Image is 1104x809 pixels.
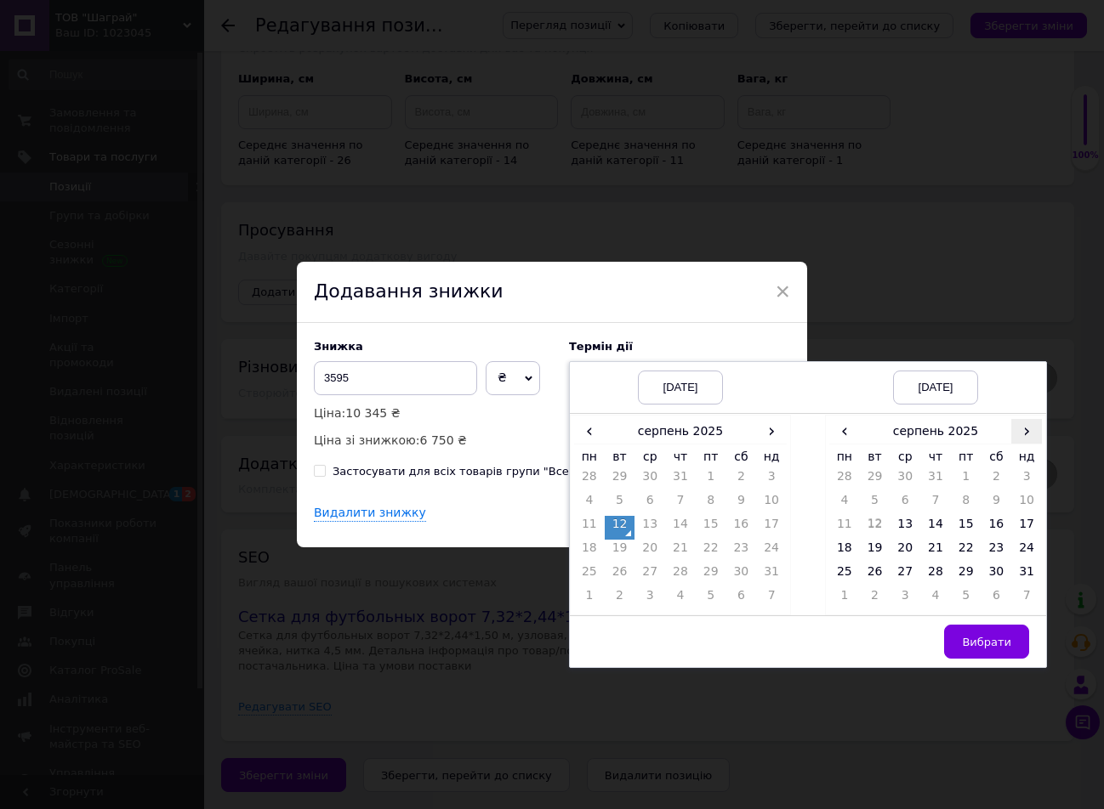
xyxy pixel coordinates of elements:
[951,540,982,563] td: 22
[665,587,696,611] td: 4
[920,468,951,492] td: 31
[605,419,757,444] th: серпень 2025
[1011,587,1042,611] td: 7
[574,587,605,611] td: 1
[665,468,696,492] td: 31
[951,492,982,516] td: 8
[696,540,726,563] td: 22
[635,587,665,611] td: 3
[756,516,787,540] td: 17
[920,516,951,540] td: 14
[605,444,635,469] th: вт
[890,563,920,587] td: 27
[951,468,982,492] td: 1
[1011,492,1042,516] td: 10
[638,371,723,404] div: [DATE]
[51,187,511,240] li: Полиамид – легкий, прочный и устойчивый к воздействию влаги и ультрафиолетовых лучей материал. Ни...
[314,361,477,395] input: 0
[829,468,860,492] td: 28
[829,516,860,540] td: 11
[982,468,1012,492] td: 2
[665,540,696,563] td: 21
[635,468,665,492] td: 30
[726,516,757,540] td: 16
[860,444,891,469] th: вт
[775,277,790,306] span: ×
[314,431,552,450] p: Ціна зі знижкою:
[665,492,696,516] td: 7
[756,444,787,469] th: нд
[605,587,635,611] td: 2
[1011,563,1042,587] td: 31
[420,433,467,447] span: 6 750 ₴
[51,82,104,95] strong: Размеры:
[696,468,726,492] td: 1
[1011,444,1042,469] th: нд
[665,516,696,540] td: 14
[51,152,511,188] li: Квадратная ячейка – классический вариант для футбольных сеток. Она обеспечивает оптимальное соотн...
[890,540,920,563] td: 20
[829,492,860,516] td: 4
[696,516,726,540] td: 15
[696,492,726,516] td: 8
[726,540,757,563] td: 23
[726,587,757,611] td: 6
[51,116,511,152] li: Узловая вязка обеспечивает высокую прочность и долговечность сетки, а также предотвращает провиса...
[951,444,982,469] th: пт
[890,444,920,469] th: ср
[498,371,507,384] span: ₴
[860,563,891,587] td: 26
[726,492,757,516] td: 9
[982,563,1012,587] td: 30
[605,540,635,563] td: 19
[1011,516,1042,540] td: 17
[696,563,726,587] td: 29
[635,516,665,540] td: 13
[574,444,605,469] th: пн
[860,540,891,563] td: 19
[756,492,787,516] td: 10
[860,419,1012,444] th: серпень 2025
[605,563,635,587] td: 26
[605,492,635,516] td: 5
[920,492,951,516] td: 7
[574,492,605,516] td: 4
[982,587,1012,611] td: 6
[951,516,982,540] td: 15
[17,17,545,70] p: с указанными вами параметрами представляет собой специализированное спортивное оборудование, пред...
[17,19,180,31] strong: Сетка для футбольных ворот
[574,563,605,587] td: 25
[951,563,982,587] td: 29
[574,468,605,492] td: 28
[314,340,363,353] span: Знижка
[574,516,605,540] td: 11
[829,540,860,563] td: 18
[635,444,665,469] th: ср
[829,444,860,469] th: пн
[982,540,1012,563] td: 23
[635,563,665,587] td: 27
[696,444,726,469] th: пт
[1011,468,1042,492] td: 3
[920,444,951,469] th: чт
[829,563,860,587] td: 25
[665,444,696,469] th: чт
[665,563,696,587] td: 28
[951,587,982,611] td: 5
[893,371,978,404] div: [DATE]
[605,516,635,540] td: 12
[829,419,860,444] span: ‹
[756,563,787,587] td: 31
[333,464,668,479] div: Застосувати для всіх товарів групи "Все для відпочинку"
[635,492,665,516] td: 6
[51,154,133,167] strong: Форма ячейки:
[962,636,1011,648] span: Вибрати
[860,587,891,611] td: 2
[605,468,635,492] td: 29
[1011,540,1042,563] td: 24
[756,419,787,444] span: ›
[51,81,511,116] li: 7,32 м в длину, 2,44 м в высоту и 1,5 м в глубину – это стандартные размеры футбольных ворот, соо...
[345,406,400,420] span: 10 345 ₴
[756,540,787,563] td: 24
[726,563,757,587] td: 30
